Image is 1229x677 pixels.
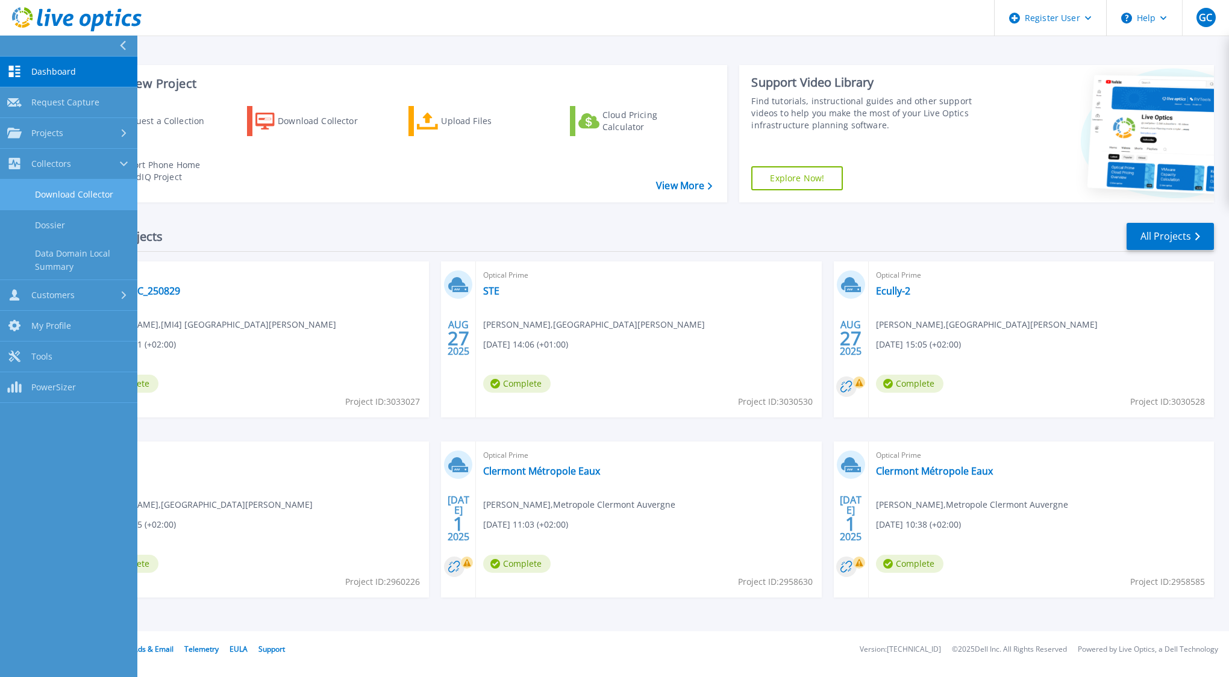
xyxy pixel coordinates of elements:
a: View More [656,180,712,192]
li: © 2025 Dell Inc. All Rights Reserved [952,646,1067,654]
span: Project ID: 3030530 [738,395,813,408]
span: Complete [483,555,551,573]
span: Optical Prime [91,269,422,282]
a: Clermont Métropole Eaux [483,465,600,477]
a: Telemetry [184,644,219,654]
a: Clermont Métropole Eaux [876,465,993,477]
div: [DATE] 2025 [447,496,470,540]
span: [PERSON_NAME] , [GEOGRAPHIC_DATA][PERSON_NAME] [91,498,313,511]
div: Request a Collection [120,109,216,133]
span: Project ID: 3033027 [345,395,420,408]
li: Powered by Live Optics, a Dell Technology [1078,646,1218,654]
span: Request Capture [31,97,99,108]
span: PowerSizer [31,382,76,393]
span: Optical Prime [876,449,1207,462]
a: Download Collector [247,106,381,136]
a: Explore Now! [751,166,843,190]
span: Tools [31,351,52,362]
span: [PERSON_NAME] , Metropole Clermont Auvergne [876,498,1068,511]
a: Support [258,644,285,654]
span: GC [1199,13,1212,22]
span: [PERSON_NAME] , [GEOGRAPHIC_DATA][PERSON_NAME] [876,318,1098,331]
div: Cloud Pricing Calculator [602,109,699,133]
span: 27 [448,333,469,343]
span: Customers [31,290,75,301]
div: Support Video Library [751,75,994,90]
span: My Profile [31,320,71,331]
span: Optical Prime [91,449,422,462]
span: Complete [876,375,943,393]
span: Complete [876,555,943,573]
span: [PERSON_NAME] , Metropole Clermont Auvergne [483,498,675,511]
span: [PERSON_NAME] , [GEOGRAPHIC_DATA][PERSON_NAME] [483,318,705,331]
span: 1 [845,519,856,529]
span: [DATE] 14:06 (+01:00) [483,338,568,351]
div: [DATE] 2025 [839,496,862,540]
span: Collectors [31,158,71,169]
a: Ecully-2 [876,285,910,297]
li: Version: [TECHNICAL_ID] [860,646,941,654]
span: Dashboard [31,66,76,77]
a: STE [483,285,499,297]
a: Request a Collection [86,106,220,136]
span: 27 [840,333,862,343]
div: AUG 2025 [839,316,862,360]
a: All Projects [1127,223,1214,250]
a: Ads & Email [133,644,174,654]
span: Complete [483,375,551,393]
a: EULA [230,644,248,654]
span: Optical Prime [483,449,814,462]
span: Project ID: 3030528 [1130,395,1205,408]
div: Upload Files [441,109,537,133]
div: AUG 2025 [447,316,470,360]
span: Project ID: 2958630 [738,575,813,588]
span: [PERSON_NAME] , [MI4] [GEOGRAPHIC_DATA][PERSON_NAME] [91,318,336,331]
div: Download Collector [278,109,374,133]
span: [DATE] 15:05 (+02:00) [876,338,961,351]
span: Project ID: 2960226 [345,575,420,588]
h3: Start a New Project [86,77,712,90]
span: Projects [31,128,63,139]
span: [DATE] 10:38 (+02:00) [876,518,961,531]
span: 1 [453,519,464,529]
div: Find tutorials, instructional guides and other support videos to help you make the most of your L... [751,95,994,131]
div: Import Phone Home CloudIQ Project [118,159,212,183]
a: Upload Files [408,106,543,136]
span: Optical Prime [483,269,814,282]
span: [DATE] 11:03 (+02:00) [483,518,568,531]
span: Optical Prime [876,269,1207,282]
a: Cloud Pricing Calculator [570,106,704,136]
span: Project ID: 2958585 [1130,575,1205,588]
